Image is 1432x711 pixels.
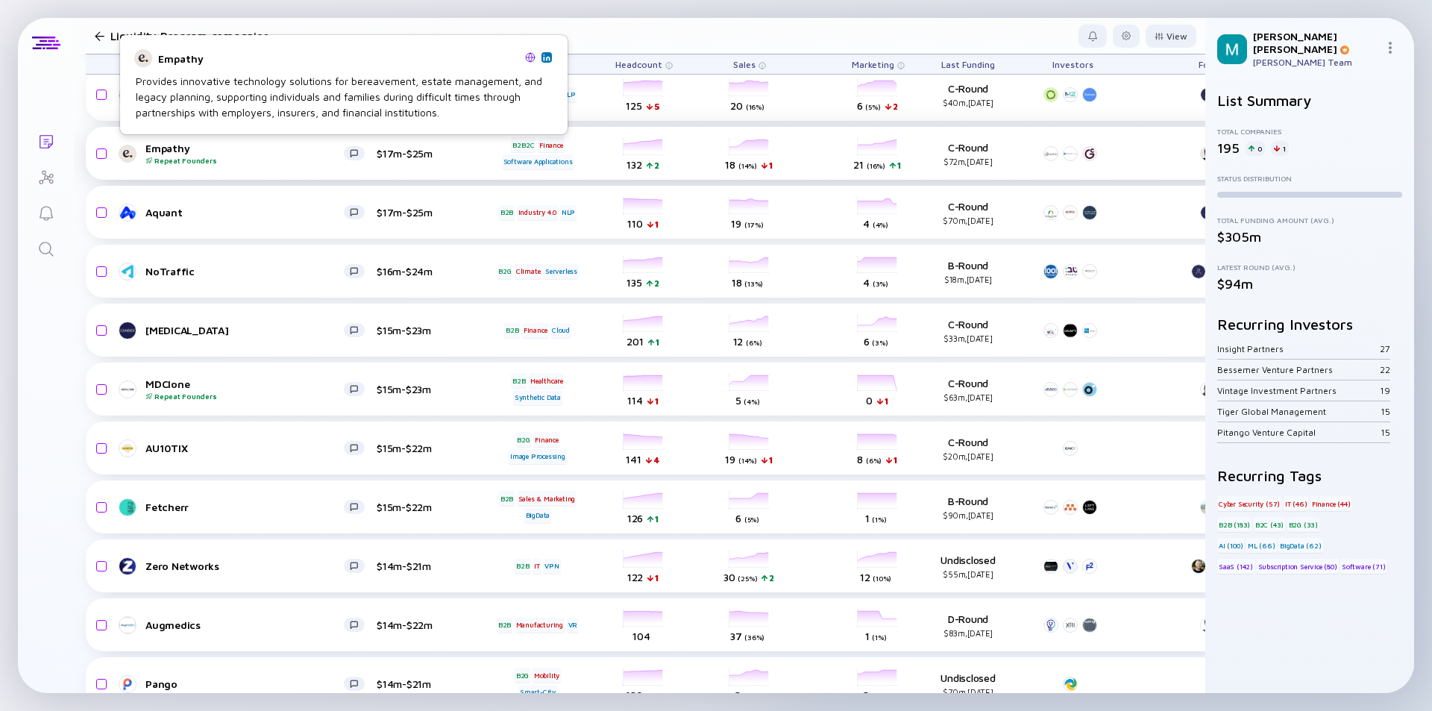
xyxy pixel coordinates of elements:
[1217,467,1402,484] h2: Recurring Tags
[145,501,344,513] div: Fetcherr
[515,432,531,447] div: B2G
[120,263,377,281] a: NoTraffic
[18,158,74,194] a: Investor Map
[504,323,520,338] div: B2B
[377,324,474,336] div: $15m-$23m
[920,275,1017,284] div: $18m, [DATE]
[145,677,344,690] div: Pango
[511,137,536,152] div: B2B2C
[120,557,377,575] a: Zero Networks
[560,205,577,220] div: NLP
[920,451,1017,461] div: $20m, [DATE]
[145,206,344,219] div: Aquant
[120,142,377,165] a: EmpathyRepeat Founders
[560,87,577,102] div: NLP
[1173,54,1263,74] div: Founders
[1217,216,1402,225] div: Total Funding Amount (Avg.)
[920,392,1017,402] div: $63m, [DATE]
[1217,385,1380,396] div: Vintage Investment Partners
[145,142,344,165] div: Empathy
[502,154,574,169] div: Software Applications
[533,432,560,447] div: Finance
[377,206,474,219] div: $17m-$25m
[1217,276,1402,292] div: $94m
[1217,496,1281,511] div: Cyber Security (57)
[920,510,1017,520] div: $90m, [DATE]
[499,205,515,220] div: B2B
[1380,364,1390,375] div: 22
[377,383,474,395] div: $15m-$23m
[377,501,474,513] div: $15m-$22m
[158,52,519,65] div: Empathy
[108,54,377,74] div: Name
[1217,316,1402,333] h2: Recurring Investors
[544,264,579,279] div: Serverless
[1217,174,1402,183] div: Status Distribution
[533,559,541,574] div: IT
[1217,343,1380,354] div: Insight Partners
[1217,263,1402,272] div: Latest Round (Avg.)
[920,98,1017,107] div: $40m, [DATE]
[499,491,515,506] div: B2B
[529,373,565,388] div: Healthcare
[497,618,512,633] div: B2B
[920,200,1017,225] div: C-Round
[377,677,474,690] div: $14m-$21m
[1380,343,1390,354] div: 27
[145,378,344,401] div: MDClone
[145,560,344,572] div: Zero Networks
[550,323,571,338] div: Cloud
[377,618,474,631] div: $14m-$22m
[1217,127,1402,136] div: Total Companies
[1217,559,1254,574] div: SaaS (142)
[377,265,474,278] div: $16m-$24m
[920,216,1017,225] div: $70m, [DATE]
[920,377,1017,402] div: C-Round
[145,392,344,401] div: Repeat Founders
[1217,34,1247,64] img: Mordechai Profile Picture
[1217,538,1244,553] div: AI (100)
[145,442,344,454] div: AU10TIX
[1217,517,1252,532] div: B2B (183)
[920,259,1017,284] div: B-Round
[941,59,995,70] span: Last Funding
[733,59,756,70] span: Sales
[920,554,1017,579] div: Undisclosed
[18,194,74,230] a: Reminders
[522,323,549,338] div: Finance
[567,618,580,633] div: VR
[1246,141,1265,156] div: 0
[1381,406,1390,417] div: 15
[120,498,377,516] a: Fetcherr
[920,318,1017,343] div: C-Round
[145,618,344,631] div: Augmedics
[515,668,530,683] div: B2G
[1146,25,1196,48] button: View
[145,324,344,336] div: [MEDICAL_DATA]
[920,613,1017,638] div: D-Round
[1254,517,1285,532] div: B2C (43)
[852,59,894,70] span: Marketing
[515,264,542,279] div: Climate
[920,628,1017,638] div: $83m, [DATE]
[538,137,565,152] div: Finance
[1039,54,1106,74] div: Investors
[920,671,1017,697] div: Undisclosed
[1253,30,1378,55] div: [PERSON_NAME] [PERSON_NAME]
[1278,538,1323,553] div: BigData (62)
[513,390,562,405] div: Synthetic Data
[615,59,662,70] span: Headcount
[1217,229,1402,245] div: $305m
[1246,538,1277,553] div: ML (66)
[1253,57,1378,68] div: [PERSON_NAME] Team
[524,508,552,523] div: BigData
[120,204,377,222] a: Aquant
[517,205,559,220] div: Industry 4.0
[1257,559,1339,574] div: Subscription Service (80)
[120,675,377,693] a: Pango
[377,442,474,454] div: $15m-$22m
[543,559,560,574] div: VPN
[1381,427,1390,438] div: 15
[120,439,377,457] a: AU10TIX
[525,52,536,63] img: Empathy Website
